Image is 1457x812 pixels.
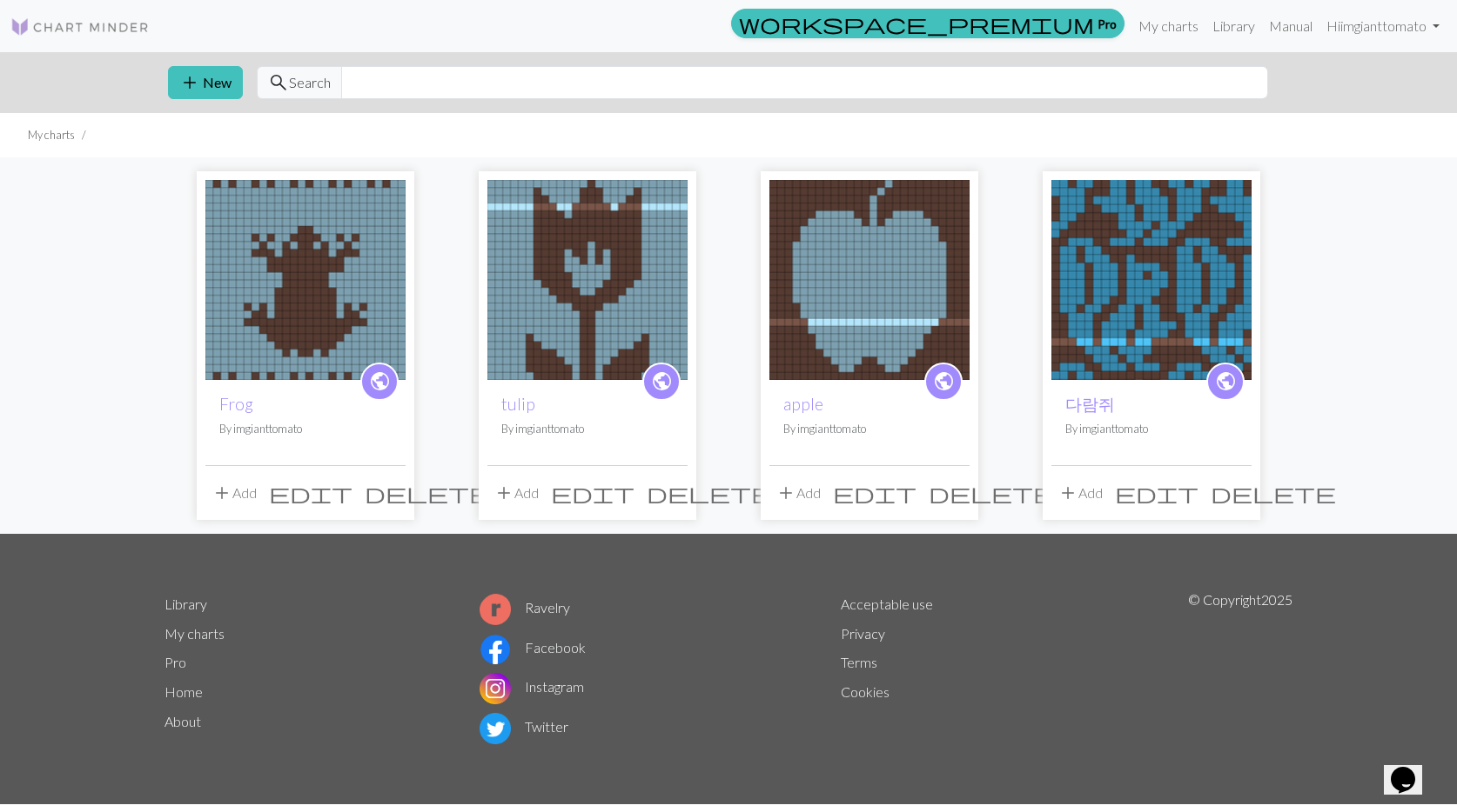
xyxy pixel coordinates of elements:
span: public [369,368,391,395]
a: public [642,363,681,401]
span: public [1215,368,1237,395]
img: Frog [205,180,406,380]
a: Manual [1262,9,1319,43]
iframe: chat widget [1384,742,1440,795]
span: edit [833,481,916,505]
span: add [211,481,232,505]
a: apple [783,394,823,414]
li: My charts [28,127,75,143]
i: Edit [1115,483,1198,503]
button: Add [487,476,545,509]
a: Hiimgianttomato [1319,9,1447,43]
button: Delete [359,476,496,509]
a: Home [164,683,203,700]
a: tulip [501,394,535,414]
a: Pro [164,654,186,670]
img: Twitter logo [480,713,511,744]
a: tulip [487,270,688,286]
a: Privacy [841,625,885,642]
a: Instagram [480,678,584,695]
a: Cookies [841,683,890,700]
img: Ravelry logo [480,594,511,625]
button: Add [769,476,827,509]
a: My charts [1131,9,1205,43]
button: Edit [545,476,641,509]
span: search [268,70,289,95]
a: Pro [731,9,1125,38]
a: My charts [164,625,225,642]
span: delete [647,481,772,505]
a: About [164,713,201,729]
span: add [1057,481,1078,505]
img: Facebook logo [480,634,511,665]
img: 다람쥐 [1051,180,1252,380]
button: Add [1051,476,1109,509]
a: Acceptable use [841,596,933,612]
p: By imgianttomato [1065,421,1238,437]
a: Library [1205,9,1262,43]
img: apple [769,180,970,380]
span: edit [269,481,352,505]
button: Add [205,476,263,509]
p: By imgianttomato [219,421,392,437]
button: Edit [827,476,923,509]
i: Edit [551,483,634,503]
span: edit [1115,481,1198,505]
a: Twitter [480,718,568,735]
button: Delete [1205,476,1342,509]
img: tulip [487,180,688,380]
i: public [1215,364,1237,399]
button: Edit [263,476,359,509]
span: delete [365,481,490,505]
i: Edit [833,483,916,503]
a: apple [769,270,970,286]
i: public [651,364,673,399]
a: Ravelry [480,599,570,616]
a: Terms [841,654,877,670]
span: public [651,368,673,395]
span: delete [1211,481,1336,505]
p: © Copyright 2025 [1188,589,1292,748]
a: 다람쥐 [1065,394,1115,414]
span: workspace_premium [739,11,1094,36]
img: Logo [10,17,150,37]
span: add [775,481,796,505]
button: New [168,66,243,99]
a: 다람쥐 [1051,270,1252,286]
span: edit [551,481,634,505]
span: add [179,70,200,95]
a: Frog [205,270,406,286]
button: Delete [641,476,778,509]
a: public [360,363,399,401]
img: Instagram logo [480,673,511,704]
a: Facebook [480,639,586,656]
span: public [933,368,955,395]
a: public [924,363,963,401]
p: By imgianttomato [783,421,956,437]
span: Search [289,72,331,93]
span: delete [929,481,1054,505]
button: Delete [923,476,1060,509]
i: Edit [269,483,352,503]
button: Edit [1109,476,1205,509]
a: public [1206,363,1245,401]
a: Library [164,596,207,612]
p: By imgianttomato [501,421,674,437]
span: add [493,481,514,505]
i: public [369,364,391,399]
i: public [933,364,955,399]
a: Frog [219,394,253,414]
